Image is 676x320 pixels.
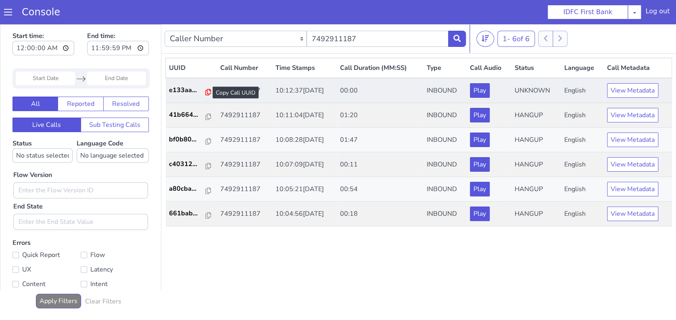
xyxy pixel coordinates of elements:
input: End time: [87,17,149,31]
td: 10:05:21[DATE] [272,153,337,177]
button: IDFC First Bank [547,5,628,19]
td: UNKNOWN [511,54,561,79]
input: Enter the End State Value [13,189,148,206]
button: View Metadata [607,84,658,98]
th: UUID [166,34,217,54]
p: 41b664... [169,86,206,95]
td: HANGUP [511,153,561,177]
label: Start time: [13,4,74,34]
button: Play [470,158,490,172]
td: INBOUND [424,177,467,202]
th: Status [511,34,561,54]
td: 00:00 [337,54,424,79]
label: Quick Report [13,225,81,236]
button: 1- 6of 6 [497,6,535,23]
td: INBOUND [424,153,467,177]
h6: Clear Filters [85,274,121,281]
button: Apply Filters [36,269,81,284]
label: Latency [81,240,149,251]
input: Start Date [16,47,75,61]
button: Resolved [103,72,149,87]
p: bf0b80... [169,110,206,120]
button: Live Calls [13,93,81,108]
td: 7492911187 [217,128,272,153]
button: Play [470,59,490,74]
button: View Metadata [607,59,658,74]
td: English [561,153,604,177]
td: INBOUND [424,128,467,153]
label: Flow [81,225,149,236]
td: INBOUND [424,79,467,103]
th: Type [424,34,467,54]
a: bf0b80... [169,110,214,120]
select: Language Code [77,124,149,139]
th: Call Number [217,34,272,54]
td: 10:07:09[DATE] [272,128,337,153]
td: 7492911187 [217,54,272,79]
label: Errors [13,214,149,296]
td: 10:12:37[DATE] [272,54,337,79]
button: Play [470,84,490,98]
td: HANGUP [511,103,561,128]
th: Call Audio [467,34,511,54]
td: HANGUP [511,128,561,153]
a: 661bab... [169,184,214,194]
input: Enter the Caller Number [307,6,449,23]
button: View Metadata [607,158,658,172]
a: c40312... [169,135,214,145]
button: View Metadata [607,108,658,123]
td: INBOUND [424,54,467,79]
button: Play [470,108,490,123]
p: e133aa... [169,61,206,71]
button: View Metadata [607,182,658,197]
td: English [561,54,604,79]
button: Sub Testing Calls [81,93,149,108]
td: 00:11 [337,128,424,153]
td: English [561,128,604,153]
input: Enter the Flow Version ID [13,158,148,174]
td: 7492911187 [217,79,272,103]
input: End Date [87,47,146,61]
th: Call Duration (MM:SS) [337,34,424,54]
td: 01:20 [337,79,424,103]
a: Console [12,6,70,18]
td: 7492911187 [217,103,272,128]
td: 7492911187 [217,153,272,177]
td: 10:04:56[DATE] [272,177,337,202]
td: 00:54 [337,153,424,177]
td: 10:11:04[DATE] [272,79,337,103]
input: Start time: [13,17,74,31]
label: Intent [81,254,149,265]
a: e133aa... [169,61,214,71]
span: 6 of 6 [512,10,530,19]
td: HANGUP [511,79,561,103]
label: UX [13,240,81,251]
a: a80cba... [169,160,214,169]
button: View Metadata [607,133,658,147]
label: Flow Version [13,146,52,156]
label: Status [13,115,73,139]
p: c40312... [169,135,206,145]
td: 10:08:28[DATE] [272,103,337,128]
th: Time Stamps [272,34,337,54]
div: Log out [645,6,670,19]
button: Play [470,133,490,147]
a: 41b664... [169,86,214,95]
button: Reported [58,72,103,87]
p: a80cba... [169,160,206,169]
td: 01:47 [337,103,424,128]
p: 661bab... [169,184,206,194]
label: Language Code [77,115,149,139]
th: Call Metadata [604,34,672,54]
td: 7492911187 [217,177,272,202]
td: INBOUND [424,103,467,128]
select: Status [13,124,73,139]
td: HANGUP [511,177,561,202]
td: English [561,177,604,202]
button: Play [470,182,490,197]
button: All [13,72,58,87]
td: English [561,103,604,128]
td: English [561,79,604,103]
td: 00:18 [337,177,424,202]
label: End time: [87,4,149,34]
